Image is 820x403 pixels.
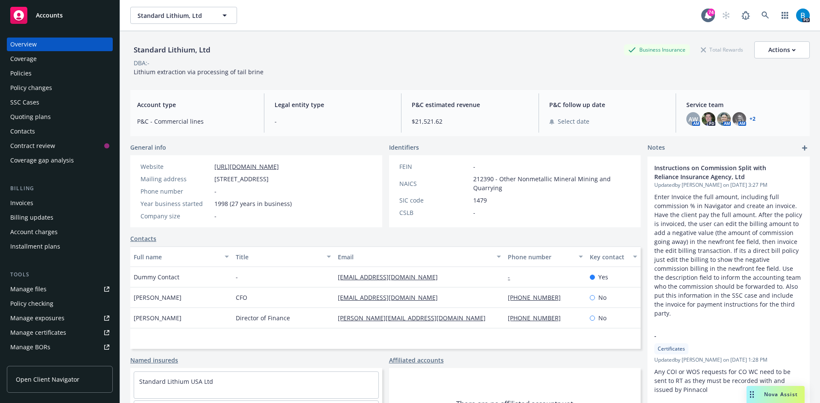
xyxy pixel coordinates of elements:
[134,293,182,302] span: [PERSON_NAME]
[7,52,113,66] a: Coverage
[214,174,269,183] span: [STREET_ADDRESS]
[549,100,666,109] span: P&C follow up date
[586,246,641,267] button: Key contact
[7,67,113,80] a: Policies
[558,117,589,126] span: Select date
[732,112,746,126] img: photo
[7,110,113,124] a: Quoting plans
[399,208,470,217] div: CSLB
[214,162,279,171] a: [URL][DOMAIN_NAME]
[7,3,113,27] a: Accounts
[7,81,113,95] a: Policy changes
[473,196,487,205] span: 1479
[10,154,74,167] div: Coverage gap analysis
[737,7,754,24] a: Report a Bug
[10,67,32,80] div: Policies
[399,179,470,188] div: NAICS
[7,211,113,224] a: Billing updates
[508,273,517,281] a: -
[754,41,810,58] button: Actions
[412,100,528,109] span: P&C estimated revenue
[7,326,113,339] a: Manage certificates
[707,9,715,16] div: 74
[473,162,475,171] span: -
[504,246,586,267] button: Phone number
[141,187,211,196] div: Phone number
[214,187,217,196] span: -
[7,355,113,368] a: Summary of insurance
[134,68,264,76] span: Lithium extraction via processing of tail brine
[10,297,53,310] div: Policy checking
[232,246,334,267] button: Title
[658,345,685,353] span: Certificates
[7,282,113,296] a: Manage files
[508,314,568,322] a: [PHONE_NUMBER]
[338,314,492,322] a: [PERSON_NAME][EMAIL_ADDRESS][DOMAIN_NAME]
[130,44,214,55] div: Standard Lithium, Ltd
[214,212,217,220] span: -
[7,154,113,167] a: Coverage gap analysis
[697,44,747,55] div: Total Rewards
[236,273,238,281] span: -
[338,273,445,281] a: [EMAIL_ADDRESS][DOMAIN_NAME]
[7,270,113,279] div: Tools
[717,112,731,126] img: photo
[654,193,804,317] span: Enter Invoice the full amount, including full commission % in Navigator and create an invoice. Ha...
[747,386,805,403] button: Nova Assist
[138,11,211,20] span: Standard Lithium, Ltd
[7,311,113,325] a: Manage exposures
[36,12,63,19] span: Accounts
[214,199,292,208] span: 1998 (27 years in business)
[7,240,113,253] a: Installment plans
[647,143,665,153] span: Notes
[16,375,79,384] span: Open Client Navigator
[134,313,182,322] span: [PERSON_NAME]
[236,252,322,261] div: Title
[412,117,528,126] span: $21,521.62
[275,117,391,126] span: -
[399,162,470,171] div: FEIN
[10,139,55,153] div: Contract review
[236,293,247,302] span: CFO
[7,38,113,51] a: Overview
[10,110,51,124] div: Quoting plans
[654,163,781,181] span: Instructions on Commission Split with Reliance Insurance Agency, Ltd
[598,273,608,281] span: Yes
[750,116,756,122] a: +2
[776,7,794,24] a: Switch app
[10,311,64,325] div: Manage exposures
[598,313,606,322] span: No
[654,181,803,189] span: Updated by [PERSON_NAME] on [DATE] 3:27 PM
[338,293,445,302] a: [EMAIL_ADDRESS][DOMAIN_NAME]
[130,356,178,365] a: Named insureds
[647,157,810,325] div: Instructions on Commission Split with Reliance Insurance Agency, LtdUpdatedby [PERSON_NAME] on [D...
[236,313,290,322] span: Director of Finance
[10,125,35,138] div: Contacts
[796,9,810,22] img: photo
[10,52,37,66] div: Coverage
[334,246,504,267] button: Email
[130,143,166,152] span: General info
[799,143,810,153] a: add
[134,252,220,261] div: Full name
[747,386,757,403] div: Drag to move
[10,196,33,210] div: Invoices
[389,143,419,152] span: Identifiers
[654,331,781,340] span: -
[130,7,237,24] button: Standard Lithium, Ltd
[654,356,803,364] span: Updated by [PERSON_NAME] on [DATE] 1:28 PM
[134,273,179,281] span: Dummy Contact
[399,196,470,205] div: SIC code
[7,139,113,153] a: Contract review
[10,38,37,51] div: Overview
[768,42,796,58] div: Actions
[141,174,211,183] div: Mailing address
[141,199,211,208] div: Year business started
[7,297,113,310] a: Policy checking
[757,7,774,24] a: Search
[590,252,628,261] div: Key contact
[7,340,113,354] a: Manage BORs
[10,240,60,253] div: Installment plans
[275,100,391,109] span: Legal entity type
